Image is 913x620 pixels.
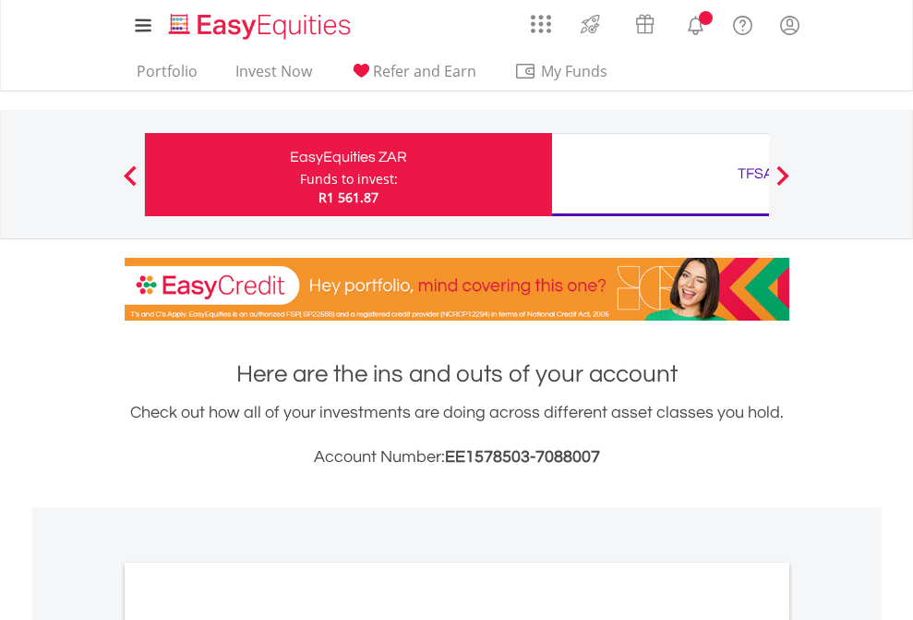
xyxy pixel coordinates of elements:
a: Notifications [672,5,719,42]
span: My Funds [514,59,635,83]
span: EE1578503-7088007 [445,448,600,466]
div: EasyEquities ZAR [156,144,541,170]
a: Vouchers [618,5,672,39]
h1: Here are the ins and outs of your account [125,358,789,391]
a: My Profile [766,5,813,45]
a: FAQ's and Support [719,5,766,42]
a: AppsGrid [519,5,563,34]
img: grid-menu-icon.svg [531,14,551,34]
a: Refer and Earn [342,62,484,91]
a: Portfolio [129,62,205,91]
button: Previous [112,175,149,193]
span: Refer and Earn [373,61,476,81]
span: R1 561.87 [318,188,378,206]
h3: Account Number: [125,444,789,470]
button: Next [764,175,801,193]
a: Home page [162,5,358,42]
img: vouchers-v2.svg [630,9,660,39]
img: thrive-v2.svg [575,9,606,39]
img: EasyCredit Promotion Banner [125,258,789,321]
div: Check out how all of your investments are doing across different asset classes you hold. [125,400,789,470]
a: Invest Now [228,62,319,91]
img: EasyEquities_Logo.png [165,11,358,42]
div: Funds to invest: [300,170,398,188]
